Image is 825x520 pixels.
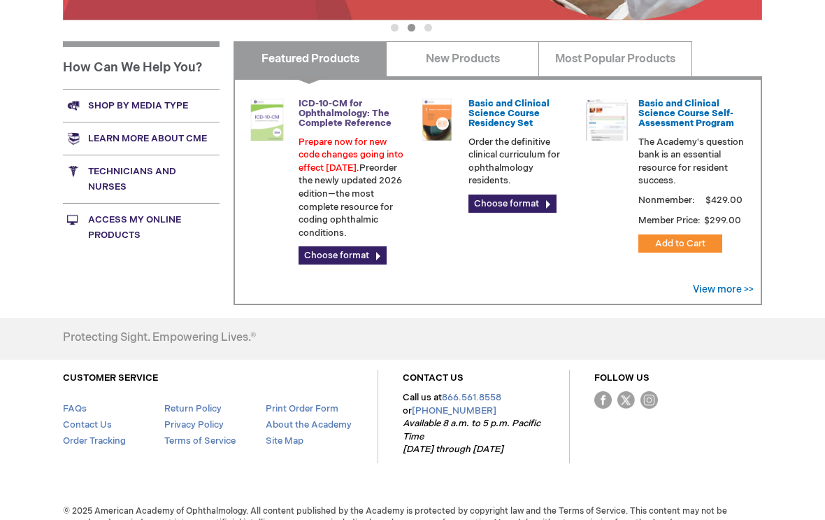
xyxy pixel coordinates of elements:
em: Available 8 a.m. to 5 p.m. Pacific Time [DATE] through [DATE] [403,418,540,455]
font: Prepare now for new code changes going into effect [DATE]. [299,136,403,174]
span: $429.00 [703,195,745,206]
a: Choose format [468,195,557,213]
a: CUSTOMER SERVICE [63,372,158,384]
a: Privacy Policy [164,419,224,430]
a: Featured Products [234,41,387,76]
strong: Nonmember: [638,192,695,209]
img: Facebook [594,391,612,409]
a: Technicians and nurses [63,155,220,203]
h1: How Can We Help You? [63,41,220,89]
a: [PHONE_NUMBER] [412,405,496,416]
a: FAQs [63,403,87,414]
span: $299.00 [703,215,743,226]
a: View more >> [693,283,754,295]
a: Access My Online Products [63,203,220,251]
p: Order the definitive clinical curriculum for ophthalmology residents. [468,136,575,188]
a: FOLLOW US [594,372,650,384]
a: About the Academy [266,419,352,430]
p: Preorder the newly updated 2026 edition—the most complete resource for coding ophthalmic conditions. [299,136,405,240]
img: 0120008u_42.png [246,99,288,141]
img: bcscself_20.jpg [586,99,628,141]
img: 02850963u_47.png [416,99,458,141]
button: 1 of 3 [391,24,399,31]
button: 3 of 3 [424,24,432,31]
h4: Protecting Sight. Empowering Lives.® [63,332,256,344]
a: Learn more about CME [63,122,220,155]
a: Terms of Service [164,435,236,447]
a: Contact Us [63,419,112,430]
img: Twitter [617,391,635,409]
img: instagram [640,391,658,409]
p: Call us at or [403,391,545,456]
p: The Academy's question bank is an essential resource for resident success. [638,136,745,188]
a: CONTACT US [403,372,464,384]
span: Add to Cart [655,238,705,249]
button: Add to Cart [638,234,722,253]
button: 2 of 3 [408,24,415,31]
a: Order Tracking [63,435,126,447]
a: 866.561.8558 [442,392,501,403]
a: Print Order Form [266,403,338,414]
a: ICD-10-CM for Ophthalmology: The Complete Reference [299,98,392,129]
a: Basic and Clinical Science Course Residency Set [468,98,550,129]
a: New Products [386,41,539,76]
a: Choose format [299,246,387,265]
strong: Member Price: [638,215,701,226]
a: Site Map [266,435,303,447]
a: Basic and Clinical Science Course Self-Assessment Program [638,98,734,129]
a: Shop by media type [63,89,220,122]
a: Return Policy [164,403,222,414]
a: Most Popular Products [538,41,691,76]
